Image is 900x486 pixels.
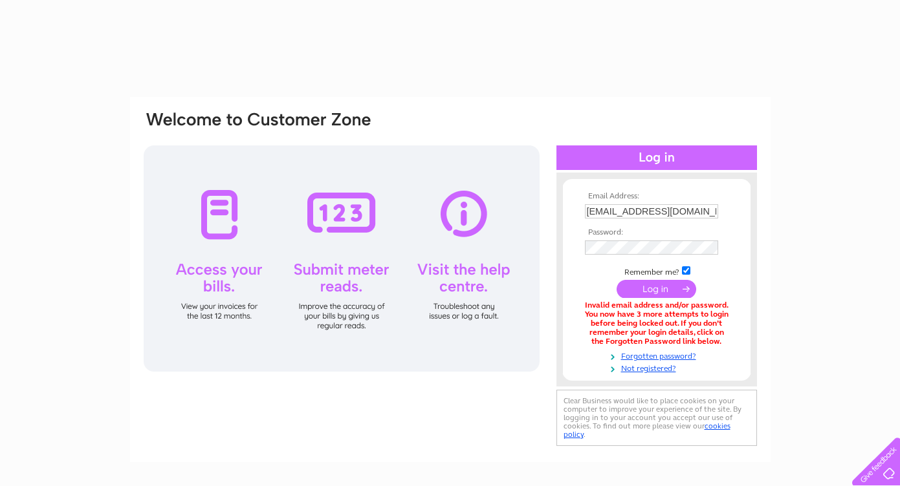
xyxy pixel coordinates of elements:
[582,264,732,277] td: Remember me?
[585,361,732,374] a: Not registered?
[617,280,696,298] input: Submit
[585,301,729,346] div: Invalid email address and/or password. You now have 3 more attempts to login before being locked ...
[582,192,732,201] th: Email Address:
[564,421,730,439] a: cookies policy
[585,349,732,361] a: Forgotten password?
[556,390,757,446] div: Clear Business would like to place cookies on your computer to improve your experience of the sit...
[582,228,732,237] th: Password:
